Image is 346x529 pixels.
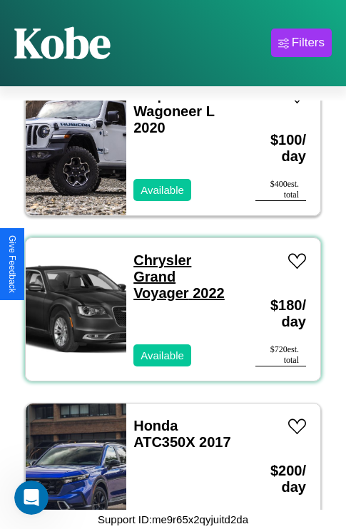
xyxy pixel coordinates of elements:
[255,283,306,344] h3: $ 180 / day
[255,344,306,366] div: $ 720 est. total
[133,418,230,450] a: Honda ATC350X 2017
[14,481,49,515] iframe: Intercom live chat
[141,346,184,365] p: Available
[292,36,325,50] div: Filters
[14,14,111,72] h1: Kobe
[133,87,214,135] a: Jeep Grand Wagoneer L 2020
[7,235,17,293] div: Give Feedback
[271,29,332,57] button: Filters
[98,510,248,529] p: Support ID: me9r65x2qyjuitd2da
[133,252,225,301] a: Chrysler Grand Voyager 2022
[255,179,306,201] div: $ 400 est. total
[255,448,306,510] h3: $ 200 / day
[255,118,306,179] h3: $ 100 / day
[141,180,184,200] p: Available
